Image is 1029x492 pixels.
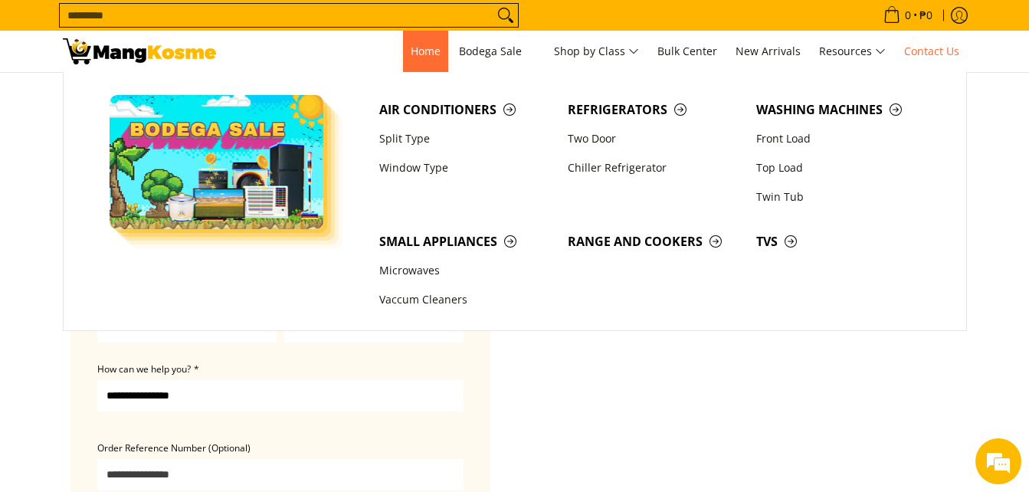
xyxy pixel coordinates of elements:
span: Bulk Center [657,44,717,58]
a: Top Load [749,153,937,182]
span: Refrigerators [568,100,741,120]
span: Bodega Sale [459,42,536,61]
a: Two Door [560,124,749,153]
a: Range and Cookers [560,227,749,256]
a: Home [403,31,448,72]
a: Window Type [372,153,560,182]
span: Order Reference Number (Optional) [97,441,251,454]
a: Vaccum Cleaners [372,286,560,315]
a: Chiller Refrigerator [560,153,749,182]
a: Washing Machines [749,95,937,124]
span: New Arrivals [736,44,801,58]
span: ₱0 [917,10,935,21]
span: Shop by Class [554,42,639,61]
span: Contact Us [904,44,959,58]
span: Resources [819,42,886,61]
a: Bodega Sale [451,31,543,72]
a: Refrigerators [560,95,749,124]
span: Washing Machines [756,100,929,120]
span: Small Appliances [379,232,552,251]
a: Bulk Center [650,31,725,72]
span: • [879,7,937,24]
a: Twin Tub [749,182,937,212]
a: Split Type [372,124,560,153]
a: TVs [749,227,937,256]
a: Shop by Class [546,31,647,72]
img: Bodega Sale [110,95,324,229]
a: Resources [811,31,893,72]
a: Front Load [749,124,937,153]
nav: Main Menu [231,31,967,72]
a: Microwaves [372,257,560,286]
span: How can we help you? [97,362,191,376]
span: TVs [756,232,929,251]
span: Range and Cookers [568,232,741,251]
button: Search [493,4,518,27]
a: Air Conditioners [372,95,560,124]
a: Small Appliances [372,227,560,256]
img: Contact Us Today! l Mang Kosme - Home Appliance Warehouse Sale [63,38,216,64]
span: Air Conditioners [379,100,552,120]
span: Home [411,44,441,58]
a: New Arrivals [728,31,808,72]
a: Contact Us [896,31,967,72]
span: 0 [903,10,913,21]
